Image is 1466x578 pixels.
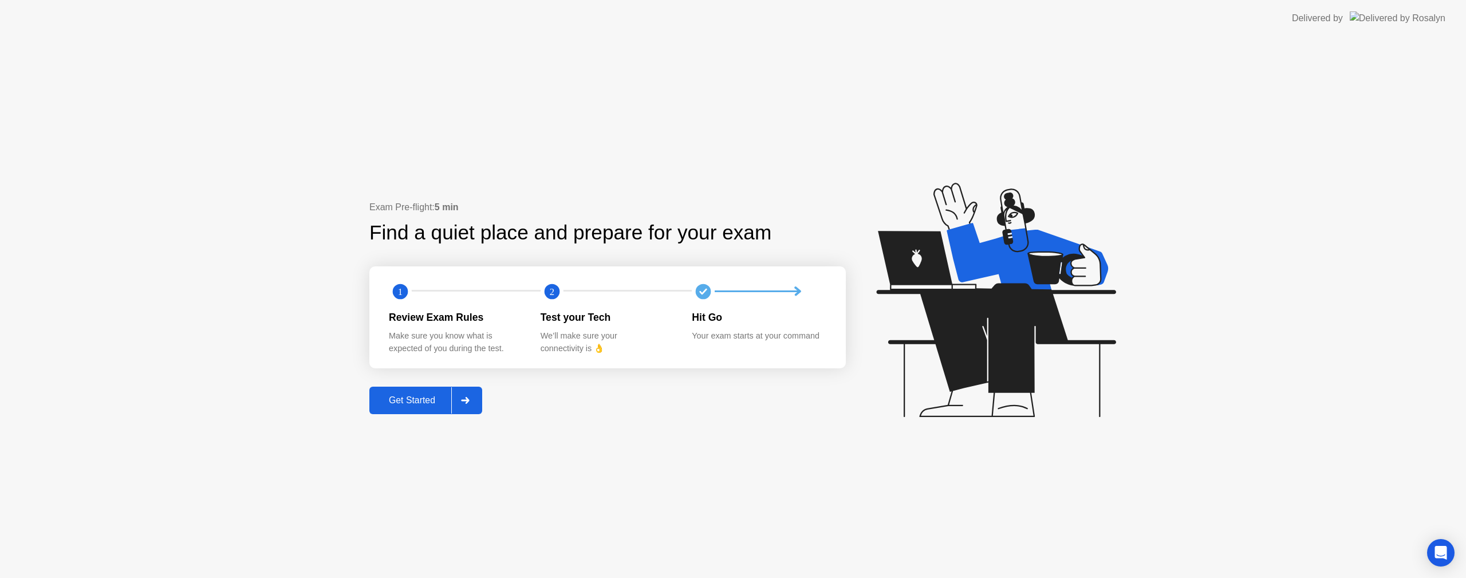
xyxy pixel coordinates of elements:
div: Hit Go [692,310,825,325]
text: 2 [550,286,554,297]
div: Delivered by [1292,11,1343,25]
b: 5 min [435,202,459,212]
div: Review Exam Rules [389,310,522,325]
div: Exam Pre-flight: [369,200,846,214]
div: Test your Tech [541,310,674,325]
div: Make sure you know what is expected of you during the test. [389,330,522,355]
div: Get Started [373,395,451,406]
div: Open Intercom Messenger [1427,539,1455,567]
div: Your exam starts at your command [692,330,825,343]
div: Find a quiet place and prepare for your exam [369,218,773,248]
img: Delivered by Rosalyn [1350,11,1445,25]
div: We’ll make sure your connectivity is 👌 [541,330,674,355]
text: 1 [398,286,403,297]
button: Get Started [369,387,482,414]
